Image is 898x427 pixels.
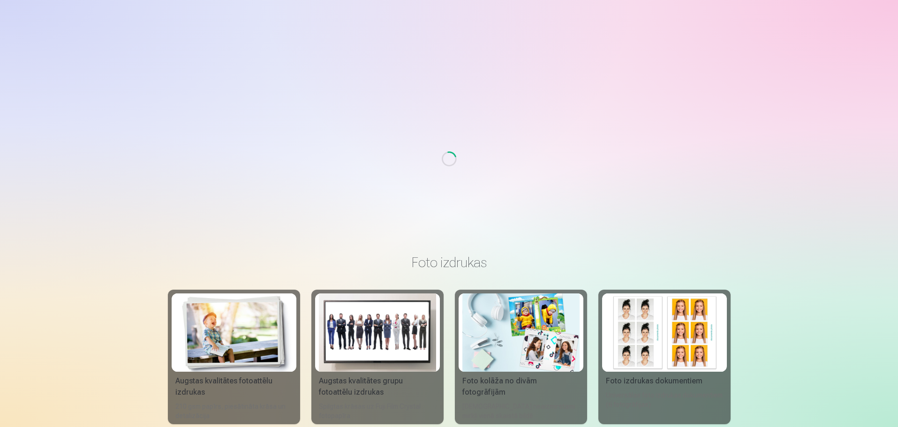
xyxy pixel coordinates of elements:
div: Universālas foto izdrukas dokumentiem (6 fotogrāfijas) [602,390,727,420]
h3: Foto izdrukas [175,254,723,271]
div: Spilgtas krāsas uz Fuji Film Crystal fotopapīra [315,402,440,420]
div: Foto izdrukas dokumentiem [602,375,727,387]
img: Augstas kvalitātes fotoattēlu izdrukas [175,293,293,372]
div: Augstas kvalitātes fotoattēlu izdrukas [172,375,296,398]
a: Foto izdrukas dokumentiemFoto izdrukas dokumentiemUniversālas foto izdrukas dokumentiem (6 fotogr... [598,290,731,424]
div: [DEMOGRAPHIC_DATA] neaizmirstami mirkļi vienā skaistā bildē [459,402,583,420]
div: Foto kolāža no divām fotogrāfijām [459,375,583,398]
a: Augstas kvalitātes grupu fotoattēlu izdrukasAugstas kvalitātes grupu fotoattēlu izdrukasSpilgtas ... [311,290,444,424]
img: Augstas kvalitātes grupu fotoattēlu izdrukas [319,293,436,372]
div: 210 gsm papīrs, piesātināta krāsa un detalizācija [172,402,296,420]
a: Augstas kvalitātes fotoattēlu izdrukasAugstas kvalitātes fotoattēlu izdrukas210 gsm papīrs, piesā... [168,290,300,424]
img: Foto kolāža no divām fotogrāfijām [462,293,580,372]
a: Foto kolāža no divām fotogrāfijāmFoto kolāža no divām fotogrāfijām[DEMOGRAPHIC_DATA] neaizmirstam... [455,290,587,424]
img: Foto izdrukas dokumentiem [606,293,723,372]
div: Augstas kvalitātes grupu fotoattēlu izdrukas [315,375,440,398]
